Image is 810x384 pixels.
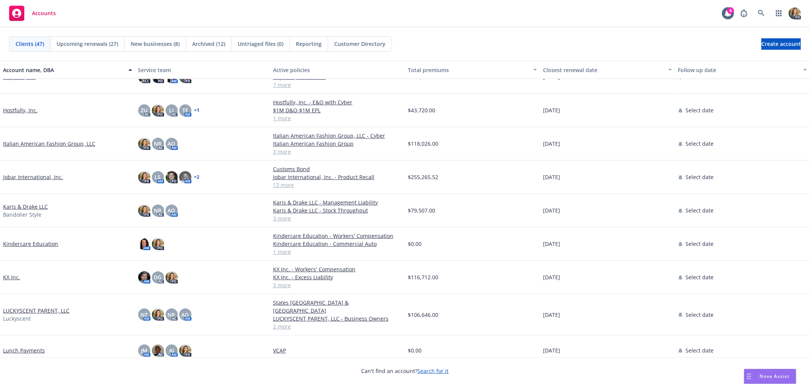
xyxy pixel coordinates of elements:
span: Select date [686,140,714,148]
span: $106,646.00 [408,311,439,319]
a: Kindercare Education - Workers' Compensation [273,232,402,240]
a: Create account [761,38,801,50]
span: [DATE] [543,346,560,354]
a: Karis & Drake LLC [3,203,48,211]
span: [DATE] [543,106,560,114]
span: NR [154,140,162,148]
span: Select date [686,173,714,181]
button: Closest renewal date [540,61,675,79]
span: New businesses (8) [131,40,180,48]
span: Accounts [32,10,56,16]
a: Hostfully, Inc. - E&O with Cyber [273,98,402,106]
img: photo [138,171,150,183]
a: Italian American Fashion Group [273,140,402,148]
a: LUCKYSCENT PARENT, LLC [3,307,69,315]
a: Karis & Drake LLC - Stock Throughput [273,206,402,214]
span: Can't find an account? [362,367,449,375]
a: 7 more [273,81,402,89]
img: photo [138,238,150,250]
div: Drag to move [744,369,754,384]
a: 1 more [273,248,402,256]
span: Bandolier Style [3,211,41,219]
a: Hostfully, Inc. [3,106,38,114]
a: States [GEOGRAPHIC_DATA] & [GEOGRAPHIC_DATA] [273,299,402,315]
div: Total premiums [408,66,529,74]
span: AO [168,206,175,214]
a: Report a Bug [736,6,752,21]
a: $1M D&O-$1M EPL [273,106,402,114]
span: AO [168,140,175,148]
span: Select date [686,346,714,354]
span: Reporting [296,40,322,48]
img: photo [166,271,178,283]
div: 4 [727,7,734,14]
a: 3 more [273,214,402,222]
span: Clients (47) [16,40,44,48]
span: AJ [169,346,174,354]
span: [DATE] [543,140,560,148]
a: VCAP [273,346,402,354]
div: Account name, DBA [3,66,124,74]
a: + 1 [194,75,200,79]
a: 3 more [273,148,402,156]
span: Select date [686,106,714,114]
span: Untriaged files (0) [238,40,283,48]
span: [DATE] [543,311,560,319]
span: NR [154,206,162,214]
a: + 1 [194,108,200,113]
a: Jobar International, Inc. [3,173,63,181]
a: LUCKYSCENT PARENT, LLC - Business Owners [273,315,402,323]
div: Follow up date [678,66,799,74]
span: TF [182,106,188,114]
span: [DATE] [543,206,560,214]
span: LI [169,106,174,114]
img: photo [179,345,191,357]
a: + 2 [194,175,200,179]
a: 13 more [273,181,402,189]
img: photo [138,205,150,217]
span: $43,720.00 [408,106,436,114]
span: [DATE] [543,240,560,248]
button: Nova Assist [744,369,796,384]
img: photo [179,171,191,183]
span: [DATE] [543,173,560,181]
span: $0.00 [408,346,422,354]
div: Active policies [273,66,402,74]
a: KX Inc. [3,273,20,281]
span: NR [168,311,175,319]
a: KX Inc. - Excess Liability [273,273,402,281]
span: Select date [686,273,714,281]
div: Service team [138,66,267,74]
span: LS [155,173,161,181]
img: photo [166,171,178,183]
a: 2 more [273,323,402,330]
span: $255,265.52 [408,173,439,181]
span: Select date [686,206,714,214]
a: Jobar International, Inc. - Product Recall [273,173,402,181]
span: Upcoming renewals (27) [57,40,118,48]
span: [DATE] [543,273,560,281]
button: Active policies [270,61,405,79]
span: Luckyscent [3,315,31,323]
span: $116,712.00 [408,273,439,281]
a: Karis & Drake LLC - Management Liability [273,198,402,206]
div: Closest renewal date [543,66,664,74]
span: $79,507.00 [408,206,436,214]
a: Accounts [6,3,59,24]
a: Italian American Fashion Group, LLC [3,140,95,148]
button: Total premiums [405,61,540,79]
span: NZ [141,311,148,319]
span: Nova Assist [760,373,790,379]
a: Customs Bond [273,165,402,173]
span: DG [154,273,162,281]
img: photo [152,308,164,321]
img: photo [138,138,150,150]
span: $0.00 [408,240,422,248]
a: Lunch Payments [3,346,45,354]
